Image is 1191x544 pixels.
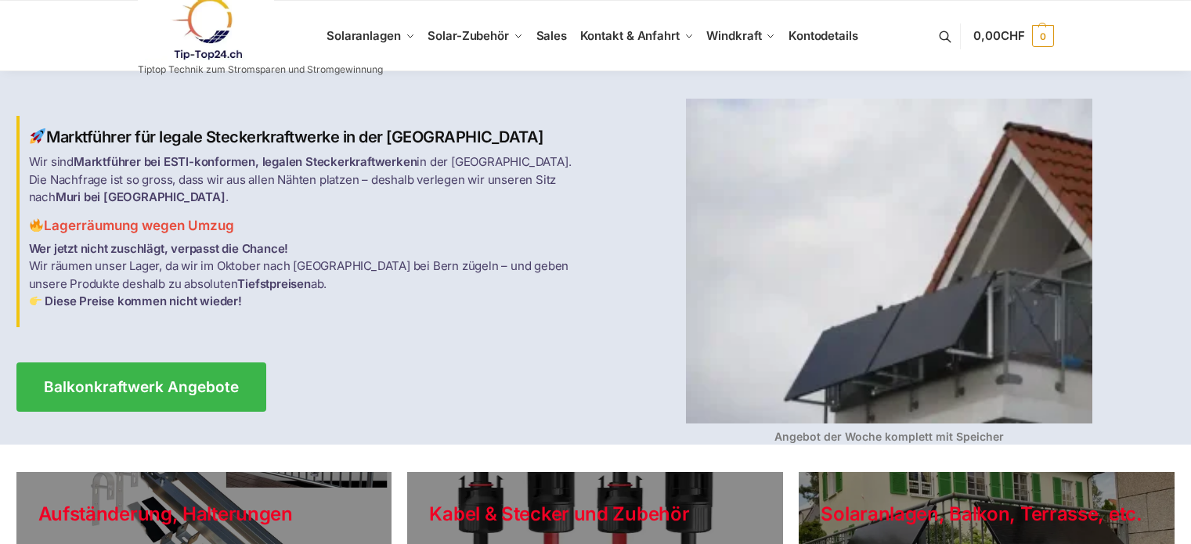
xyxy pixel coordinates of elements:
[529,1,573,71] a: Sales
[16,362,266,412] a: Balkonkraftwerk Angebote
[706,28,761,43] span: Windkraft
[29,153,586,207] p: Wir sind in der [GEOGRAPHIC_DATA]. Die Nachfrage ist so gross, dass wir aus allen Nähten platzen ...
[29,241,289,256] strong: Wer jetzt nicht zuschlägt, verpasst die Chance!
[973,13,1053,59] a: 0,00CHF 0
[327,28,401,43] span: Solaranlagen
[1001,28,1025,43] span: CHF
[700,1,782,71] a: Windkraft
[29,128,586,147] h2: Marktführer für legale Steckerkraftwerke in der [GEOGRAPHIC_DATA]
[536,28,568,43] span: Sales
[428,28,509,43] span: Solar-Zubehör
[30,128,45,144] img: Balkon-Terrassen-Kraftwerke 1
[573,1,700,71] a: Kontakt & Anfahrt
[421,1,529,71] a: Solar-Zubehör
[56,189,226,204] strong: Muri bei [GEOGRAPHIC_DATA]
[237,276,310,291] strong: Tiefstpreisen
[45,294,241,308] strong: Diese Preise kommen nicht wieder!
[973,28,1024,43] span: 0,00
[789,28,858,43] span: Kontodetails
[138,65,383,74] p: Tiptop Technik zum Stromsparen und Stromgewinnung
[30,218,43,232] img: Balkon-Terrassen-Kraftwerke 2
[580,28,680,43] span: Kontakt & Anfahrt
[1032,25,1054,47] span: 0
[774,430,1004,443] strong: Angebot der Woche komplett mit Speicher
[686,99,1092,423] img: Balkon-Terrassen-Kraftwerke 4
[29,216,586,236] h3: Lagerräumung wegen Umzug
[30,295,42,307] img: Balkon-Terrassen-Kraftwerke 3
[44,380,239,394] span: Balkonkraftwerk Angebote
[74,154,417,169] strong: Marktführer bei ESTI-konformen, legalen Steckerkraftwerken
[29,240,586,311] p: Wir räumen unser Lager, da wir im Oktober nach [GEOGRAPHIC_DATA] bei Bern zügeln – und geben unse...
[782,1,864,71] a: Kontodetails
